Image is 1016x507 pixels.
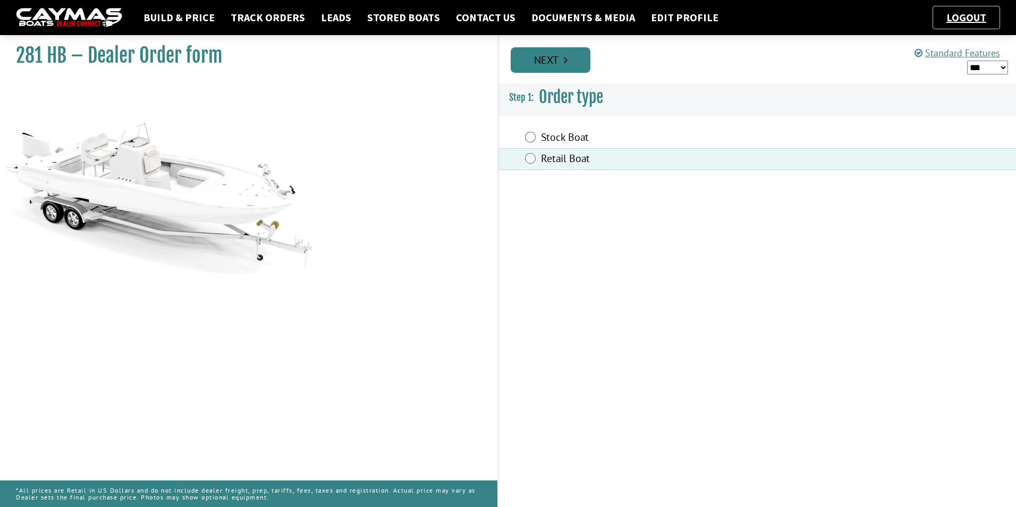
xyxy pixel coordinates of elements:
a: Next [511,47,590,73]
a: Logout [941,11,992,24]
label: Retail Boat [541,152,826,167]
label: Stock Boat [541,131,826,146]
a: Contact Us [451,11,521,24]
a: Track Orders [225,11,310,24]
a: Edit Profile [646,11,724,24]
a: Documents & Media [526,11,640,24]
h3: Order type [498,78,1016,117]
img: caymas-dealer-connect-2ed40d3bc7270c1d8d7ffb4b79bf05adc795679939227970def78ec6f6c03838.gif [16,8,122,28]
p: *All prices are Retail in US Dollars and do not include dealer freight, prep, tariffs, fees, taxe... [16,481,481,506]
a: Stored Boats [362,11,445,24]
h1: 281 HB – Dealer Order form [16,44,471,67]
a: Build & Price [138,11,220,24]
a: Leads [316,11,357,24]
ul: Pagination [508,46,1016,73]
a: Standard Features [915,47,1000,59]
